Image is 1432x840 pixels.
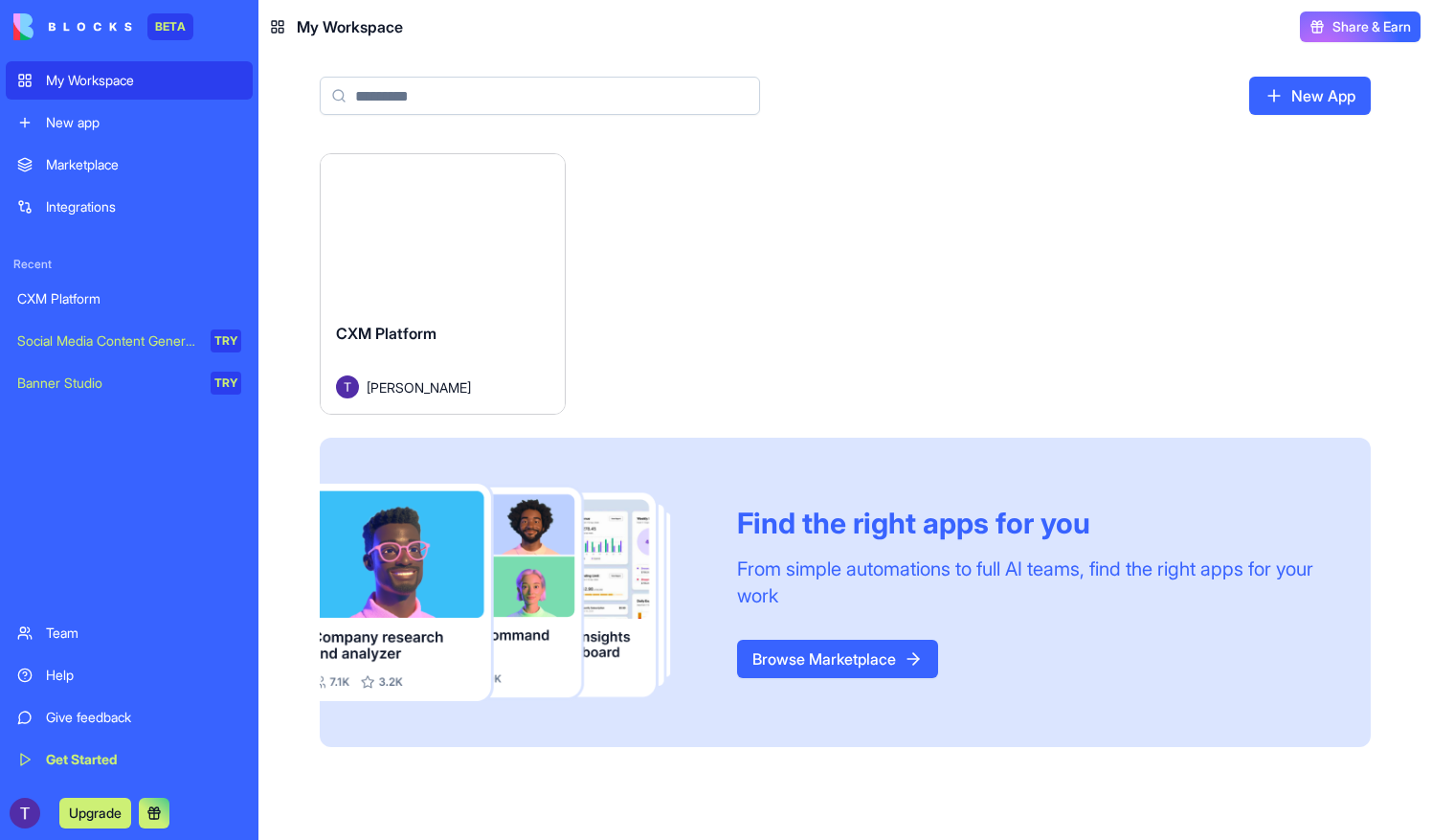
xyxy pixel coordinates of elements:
[17,331,197,351] div: Social Media Content Generator
[6,322,253,360] a: Social Media Content GeneratorTRY
[6,656,253,694] a: Help
[6,614,253,652] a: Team
[320,153,566,415] a: CXM PlatformAvatar[PERSON_NAME]
[6,698,253,737] a: Give feedback
[147,13,193,40] div: BETA
[6,364,253,402] a: Banner StudioTRY
[59,798,131,829] button: Upgrade
[211,329,241,352] div: TRY
[6,280,253,318] a: CXM Platform
[46,666,241,685] div: Help
[6,146,253,184] a: Marketplace
[1249,77,1371,115] a: New App
[10,798,40,829] img: ACg8ocIjASDRSqtogmeMB0MvBJdnIi_LQBOV5UAxgu_dM6N-uQK5PA=s96-c
[46,71,241,90] div: My Workspace
[6,257,253,272] span: Recent
[46,624,241,643] div: Team
[737,640,938,678] a: Browse Marketplace
[336,375,359,398] img: Avatar
[211,372,241,395] div: TRY
[737,506,1325,540] div: Find the right apps for you
[46,708,241,727] div: Give feedback
[17,289,241,308] div: CXM Platform
[59,803,131,822] a: Upgrade
[1300,11,1421,42] button: Share & Earn
[367,377,471,397] span: [PERSON_NAME]
[46,113,241,132] div: New app
[13,13,193,40] a: BETA
[320,484,706,701] img: Frame_181_egmpey.png
[46,155,241,174] div: Marketplace
[46,197,241,216] div: Integrations
[46,750,241,769] div: Get Started
[336,324,436,343] span: CXM Platform
[13,13,132,40] img: logo
[17,374,197,393] div: Banner Studio
[297,15,403,38] span: My Workspace
[6,188,253,226] a: Integrations
[1332,17,1411,36] span: Share & Earn
[6,740,253,779] a: Get Started
[6,103,253,142] a: New app
[6,61,253,100] a: My Workspace
[737,556,1325,609] div: From simple automations to full AI teams, find the right apps for your work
